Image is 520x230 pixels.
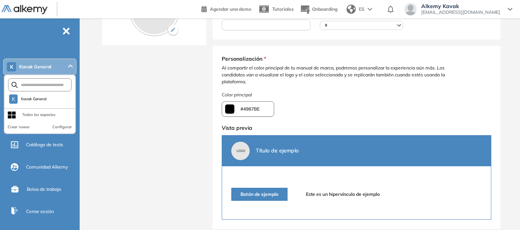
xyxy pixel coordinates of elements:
span: Al compartir el color principal de tu manual de marca, podremos personalizar la experiencia aún m... [222,65,473,85]
span: Kavak General [21,96,47,102]
a: Agendar una demo [201,4,251,13]
div: Todos los espacios [22,112,56,118]
button: Onboarding [300,1,337,18]
span: Bolsa de trabajo [27,186,61,193]
button: Configurar [52,124,72,130]
span: Comunidad Alkemy [26,164,68,170]
img: Ícono de lapiz de edición [167,25,179,36]
span: Alkemy Kavak [421,3,500,9]
span: Este es un hipervínculo de ejemplo [306,191,380,198]
span: Cerrar sesión [26,208,54,215]
img: world [347,5,356,14]
span: ES [359,6,365,13]
span: Catálogo de tests [26,141,63,148]
span: Personalización [222,55,262,63]
span: Kavak General [19,64,51,70]
span: #4987BE [240,106,260,113]
span: Vista previa [222,124,252,131]
button: Crear nuevo [8,124,29,130]
span: Onboarding [312,6,337,12]
span: Tutoriales [272,6,294,12]
span: [EMAIL_ADDRESS][DOMAIN_NAME] [421,9,500,15]
span: K [10,64,13,70]
img: arrow [368,8,372,11]
span: Título de ejemplo [256,147,299,154]
span: Agendar una demo [210,6,251,12]
button: Botón de ejemplo [231,188,288,201]
img: PROFILE_MENU_LOGO_USER [231,142,250,160]
span: Color principal [222,91,491,98]
img: Logo [2,5,47,15]
span: K [12,96,15,102]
